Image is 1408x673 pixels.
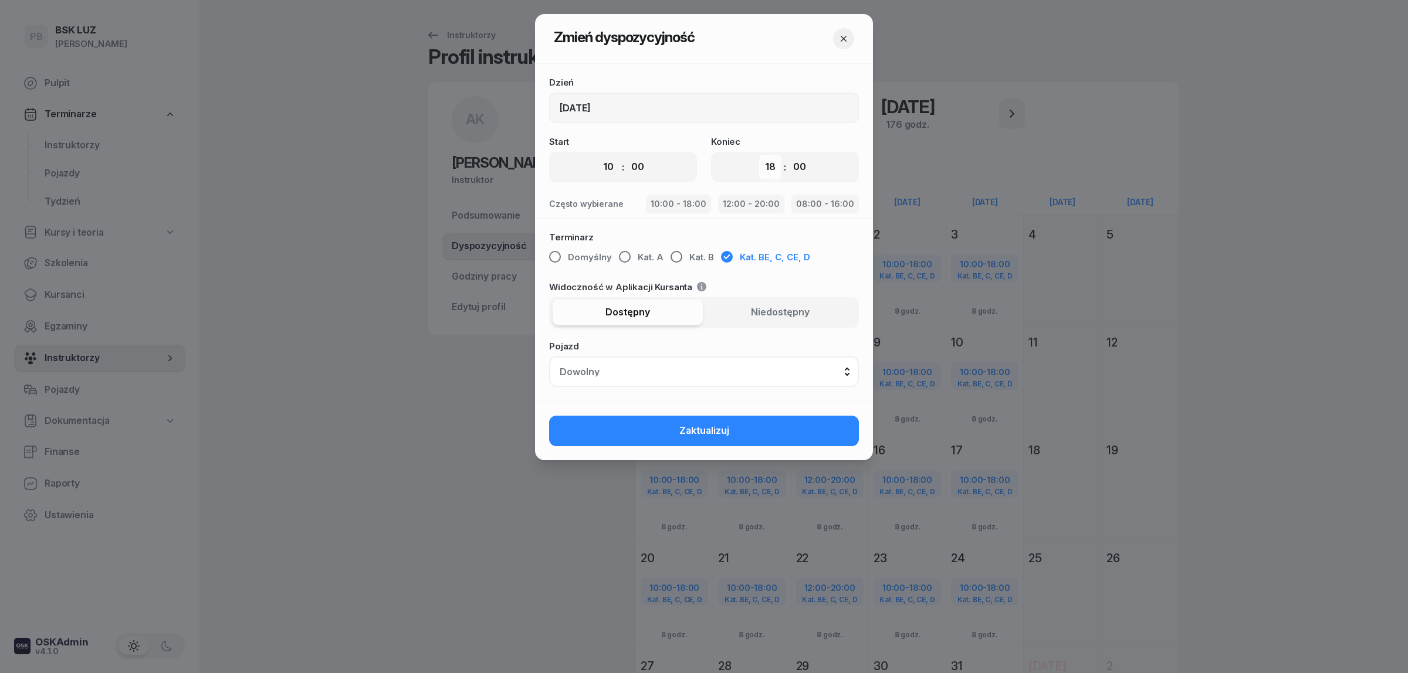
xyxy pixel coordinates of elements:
button: Kat. B [671,247,714,268]
span: Kat. A [638,250,664,265]
button: Niedostępny [705,300,855,325]
div: : [622,160,624,174]
button: Kat. BE, C, CE, D [721,247,810,268]
div: : [784,160,786,174]
button: 08:00 - 16:00 [791,194,859,213]
div: Dowolny [560,367,600,376]
label: Widoczność w Aplikacji Kursanta [549,283,859,291]
button: Dostępny [553,300,703,325]
button: Zaktualizuj [549,416,859,446]
button: 12:00 - 20:00 [718,194,784,213]
button: Dowolny [549,356,859,387]
span: Domyślny [568,250,612,265]
span: Dostępny [605,305,650,320]
span: Niedostępny [751,305,810,320]
button: 10:00 - 18:00 [646,194,711,213]
span: Kat. BE, C, CE, D [740,250,810,265]
button: Kat. A [619,247,664,268]
button: Domyślny [549,247,612,268]
span: Kat. B [689,250,714,265]
span: Zaktualizuj [679,423,729,439]
span: Zmień dyspozycyjność [554,29,695,46]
